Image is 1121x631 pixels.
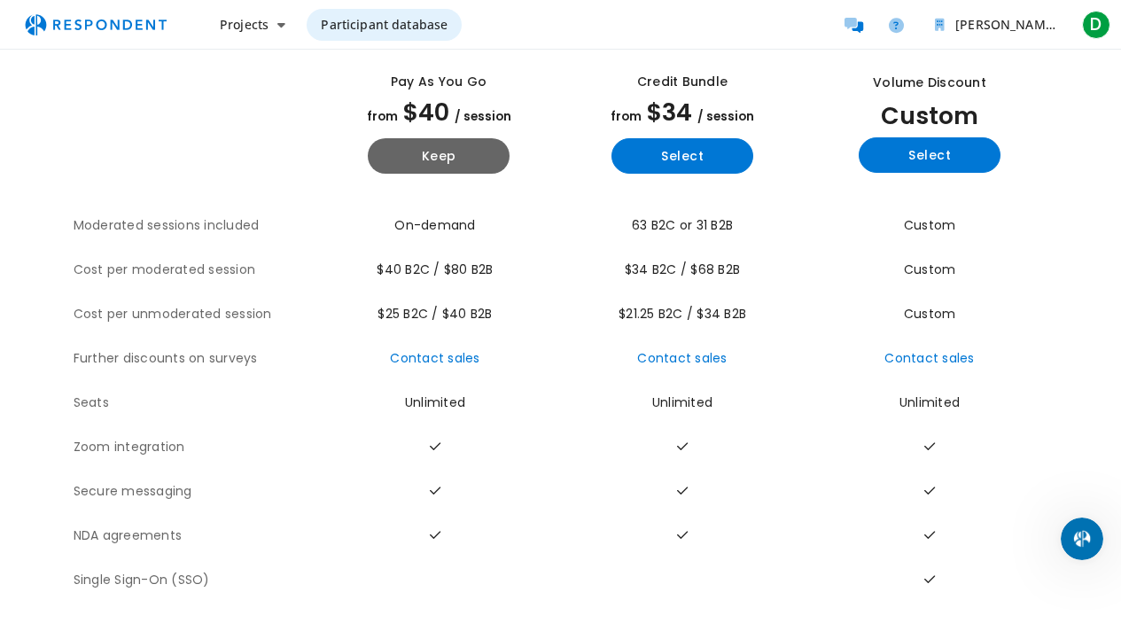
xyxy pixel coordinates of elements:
[652,393,712,411] span: Unlimited
[14,8,177,42] img: respondent-logo.png
[637,73,728,91] div: Credit Bundle
[74,514,317,558] th: NDA agreements
[625,261,740,278] span: $34 B2C / $68 B2B
[899,393,960,411] span: Unlimited
[403,96,449,129] span: $40
[637,349,727,367] a: Contact sales
[74,558,317,603] th: Single Sign-On (SSO)
[321,16,448,33] span: Participant database
[921,9,1071,41] button: David Joe Team
[647,96,692,129] span: $34
[367,108,398,125] span: from
[873,74,986,92] div: Volume Discount
[1061,518,1103,560] iframe: Intercom live chat
[1078,9,1114,41] button: D
[611,108,642,125] span: from
[611,138,753,174] button: Select yearly basic plan
[405,393,465,411] span: Unlimited
[74,337,317,381] th: Further discounts on surveys
[74,381,317,425] th: Seats
[368,138,510,174] button: Keep current yearly payg plan
[836,7,871,43] a: Message participants
[74,470,317,514] th: Secure messaging
[619,305,746,323] span: $21.25 B2C / $34 B2B
[378,305,492,323] span: $25 B2C / $40 B2B
[955,16,1094,33] span: [PERSON_NAME] Team
[394,216,475,234] span: On-demand
[206,9,300,41] button: Projects
[1082,11,1110,39] span: D
[904,305,956,323] span: Custom
[391,73,487,91] div: Pay as you go
[74,204,317,248] th: Moderated sessions included
[455,108,511,125] span: / session
[904,216,956,234] span: Custom
[307,9,462,41] a: Participant database
[74,292,317,337] th: Cost per unmoderated session
[74,425,317,470] th: Zoom integration
[220,16,269,33] span: Projects
[881,99,978,132] span: Custom
[377,261,493,278] span: $40 B2C / $80 B2B
[859,137,1000,173] button: Select yearly custom_static plan
[904,261,956,278] span: Custom
[884,349,974,367] a: Contact sales
[878,7,914,43] a: Help and support
[390,349,479,367] a: Contact sales
[74,248,317,292] th: Cost per moderated session
[697,108,754,125] span: / session
[632,216,733,234] span: 63 B2C or 31 B2B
